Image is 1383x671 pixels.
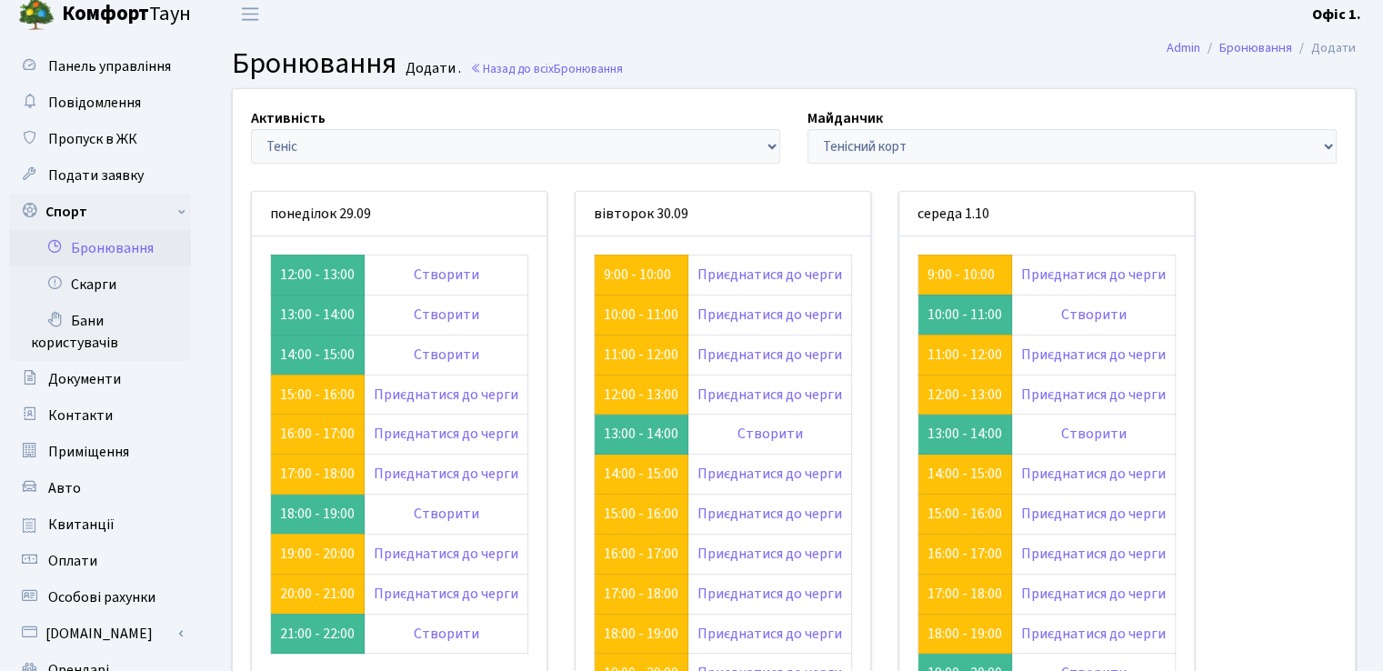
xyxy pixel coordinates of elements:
[697,584,842,604] a: Приєднатися до черги
[604,265,671,285] a: 9:00 - 10:00
[1021,584,1166,604] a: Приєднатися до черги
[9,266,191,303] a: Скарги
[48,56,171,76] span: Панель управління
[604,504,678,524] a: 15:00 - 16:00
[271,255,365,295] td: 12:00 - 13:00
[1021,504,1166,524] a: Приєднатися до черги
[604,305,678,325] a: 10:00 - 11:00
[918,295,1012,335] td: 10:00 - 11:00
[604,464,678,484] a: 14:00 - 15:00
[414,305,479,325] a: Створити
[1021,544,1166,564] a: Приєднатися до черги
[1061,305,1127,325] a: Створити
[280,385,355,405] a: 15:00 - 16:00
[9,543,191,579] a: Оплати
[697,624,842,644] a: Приєднатися до черги
[374,464,518,484] a: Приєднатися до черги
[1292,38,1356,58] li: Додати
[48,551,97,571] span: Оплати
[374,424,518,444] a: Приєднатися до черги
[374,544,518,564] a: Приєднатися до черги
[414,504,479,524] a: Створити
[697,504,842,524] a: Приєднатися до черги
[414,345,479,365] a: Створити
[48,515,115,535] span: Квитанції
[402,60,461,77] small: Додати .
[414,624,479,644] a: Створити
[604,544,678,564] a: 16:00 - 17:00
[414,265,479,285] a: Створити
[927,624,1002,644] a: 18:00 - 19:00
[9,361,191,397] a: Документи
[280,544,355,564] a: 19:00 - 20:00
[1219,38,1292,57] a: Бронювання
[9,397,191,434] a: Контакти
[9,506,191,543] a: Квитанції
[470,60,623,77] a: Назад до всіхБронювання
[576,192,870,236] div: вівторок 30.09
[9,157,191,194] a: Подати заявку
[604,624,678,644] a: 18:00 - 19:00
[927,464,1002,484] a: 14:00 - 15:00
[1061,424,1127,444] a: Створити
[918,415,1012,455] td: 13:00 - 14:00
[9,194,191,230] a: Спорт
[737,424,803,444] a: Створити
[9,85,191,121] a: Повідомлення
[927,345,1002,365] a: 11:00 - 12:00
[48,129,137,149] span: Пропуск в ЖК
[374,385,518,405] a: Приєднатися до черги
[9,434,191,470] a: Приміщення
[374,584,518,604] a: Приєднатися до черги
[48,587,155,607] span: Особові рахунки
[697,345,842,365] a: Приєднатися до черги
[697,385,842,405] a: Приєднатися до черги
[927,504,1002,524] a: 15:00 - 16:00
[1139,29,1383,67] nav: breadcrumb
[1167,38,1200,57] a: Admin
[280,584,355,604] a: 20:00 - 21:00
[604,345,678,365] a: 11:00 - 12:00
[271,614,365,654] td: 21:00 - 22:00
[927,265,995,285] a: 9:00 - 10:00
[251,107,326,129] label: Активність
[48,369,121,389] span: Документи
[280,464,355,484] a: 17:00 - 18:00
[595,415,688,455] td: 13:00 - 14:00
[697,544,842,564] a: Приєднатися до черги
[807,107,883,129] label: Майданчик
[604,584,678,604] a: 17:00 - 18:00
[927,584,1002,604] a: 17:00 - 18:00
[9,579,191,616] a: Особові рахунки
[1021,345,1166,365] a: Приєднатися до черги
[9,121,191,157] a: Пропуск в ЖК
[48,93,141,113] span: Повідомлення
[604,385,678,405] a: 12:00 - 13:00
[252,192,546,236] div: понеділок 29.09
[927,385,1002,405] a: 12:00 - 13:00
[697,305,842,325] a: Приєднатися до черги
[1312,4,1361,25] a: Офіс 1.
[1021,464,1166,484] a: Приєднатися до черги
[48,478,81,498] span: Авто
[9,303,191,361] a: Бани користувачів
[9,616,191,652] a: [DOMAIN_NAME]
[899,192,1194,236] div: середа 1.10
[271,335,365,375] td: 14:00 - 15:00
[9,470,191,506] a: Авто
[48,165,144,185] span: Подати заявку
[927,544,1002,564] a: 16:00 - 17:00
[280,424,355,444] a: 16:00 - 17:00
[271,295,365,335] td: 13:00 - 14:00
[9,230,191,266] a: Бронювання
[1021,385,1166,405] a: Приєднатися до черги
[697,464,842,484] a: Приєднатися до черги
[9,48,191,85] a: Панель управління
[697,265,842,285] a: Приєднатися до черги
[554,60,623,77] span: Бронювання
[1312,5,1361,25] b: Офіс 1.
[48,406,113,426] span: Контакти
[1021,624,1166,644] a: Приєднатися до черги
[1021,265,1166,285] a: Приєднатися до черги
[232,43,396,85] span: Бронювання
